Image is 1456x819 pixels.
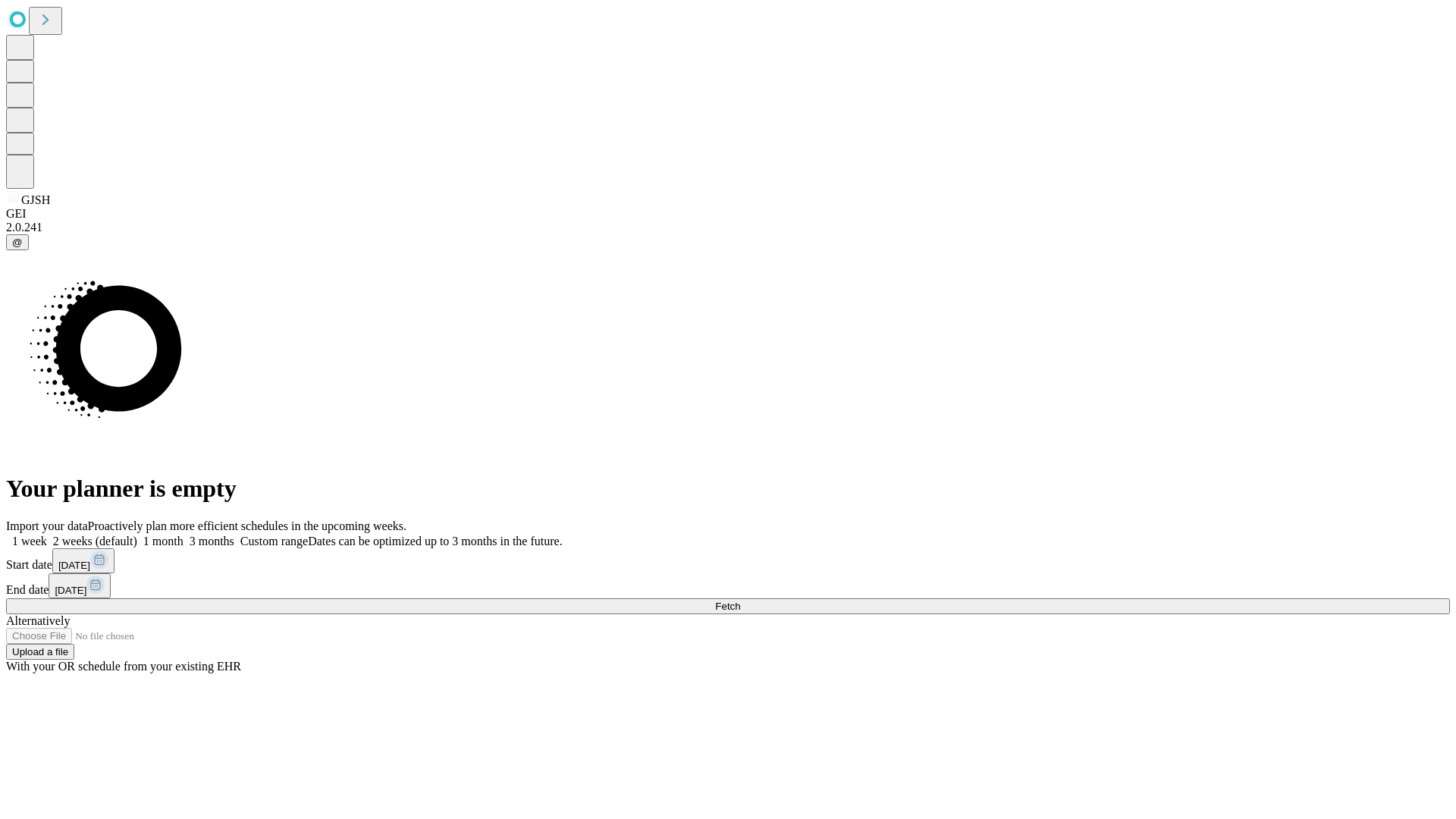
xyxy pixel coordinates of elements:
h1: Your planner is empty [6,475,1450,503]
span: With your OR schedule from your existing EHR [6,660,241,673]
span: Import your data [6,519,88,532]
span: 1 week [12,535,47,548]
span: GJSH [21,193,50,206]
span: [DATE] [58,560,90,571]
div: End date [6,573,1450,598]
div: 2.0.241 [6,221,1450,234]
span: [DATE] [55,585,86,596]
span: Proactively plan more efficient schedules in the upcoming weeks. [88,519,406,532]
span: Dates can be optimized up to 3 months in the future. [308,535,562,548]
div: GEI [6,207,1450,221]
span: 1 month [143,535,184,548]
span: @ [12,237,23,248]
button: @ [6,234,29,250]
span: Custom range [240,535,308,548]
button: [DATE] [52,548,115,573]
span: Alternatively [6,614,70,627]
span: Fetch [715,601,740,612]
button: Upload a file [6,644,74,660]
span: 2 weeks (default) [53,535,137,548]
button: [DATE] [49,573,111,598]
button: Fetch [6,598,1450,614]
div: Start date [6,548,1450,573]
span: 3 months [190,535,234,548]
